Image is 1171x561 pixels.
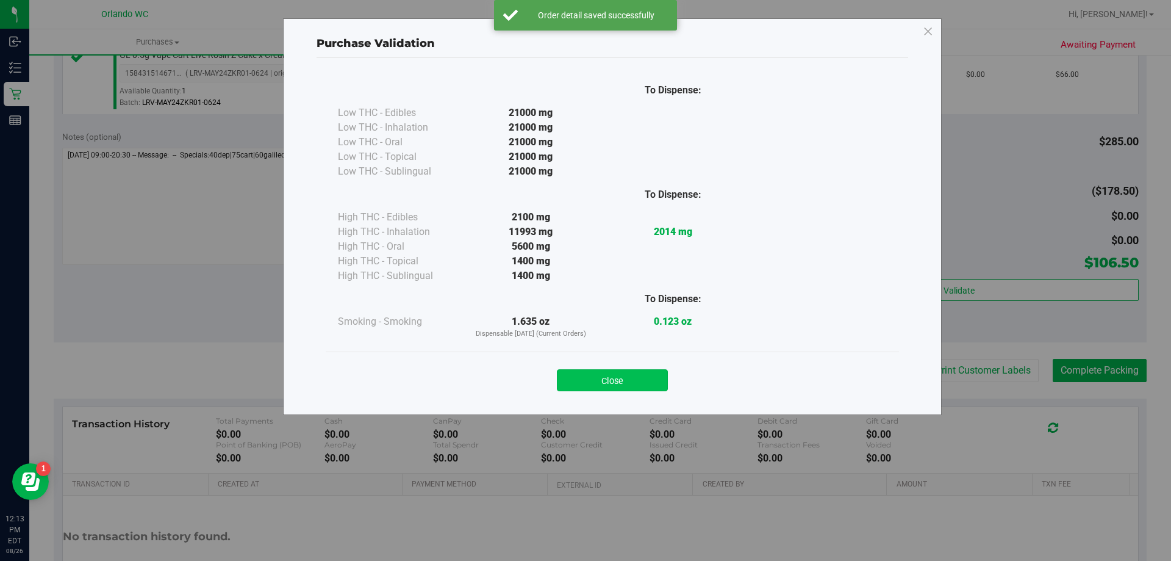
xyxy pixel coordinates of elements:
div: High THC - Topical [338,254,460,269]
div: To Dispense: [602,187,744,202]
div: 1.635 oz [460,314,602,339]
div: To Dispense: [602,292,744,306]
div: 5600 mg [460,239,602,254]
div: 1400 mg [460,254,602,269]
div: 21000 mg [460,120,602,135]
span: Purchase Validation [317,37,435,50]
strong: 2014 mg [654,226,692,237]
div: 21000 mg [460,135,602,150]
div: High THC - Sublingual [338,269,460,283]
div: Low THC - Oral [338,135,460,150]
div: 21000 mg [460,150,602,164]
div: High THC - Edibles [338,210,460,225]
div: High THC - Oral [338,239,460,254]
div: Low THC - Sublingual [338,164,460,179]
div: 11993 mg [460,225,602,239]
div: Low THC - Topical [338,150,460,164]
div: 1400 mg [460,269,602,283]
div: 2100 mg [460,210,602,225]
button: Close [557,369,668,391]
div: Order detail saved successfully [525,9,668,21]
div: To Dispense: [602,83,744,98]
div: Smoking - Smoking [338,314,460,329]
div: 21000 mg [460,164,602,179]
iframe: Resource center unread badge [36,461,51,476]
strong: 0.123 oz [654,316,692,327]
div: Low THC - Inhalation [338,120,460,135]
p: Dispensable [DATE] (Current Orders) [460,329,602,339]
iframe: Resource center [12,463,49,500]
div: 21000 mg [460,106,602,120]
div: Low THC - Edibles [338,106,460,120]
div: High THC - Inhalation [338,225,460,239]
